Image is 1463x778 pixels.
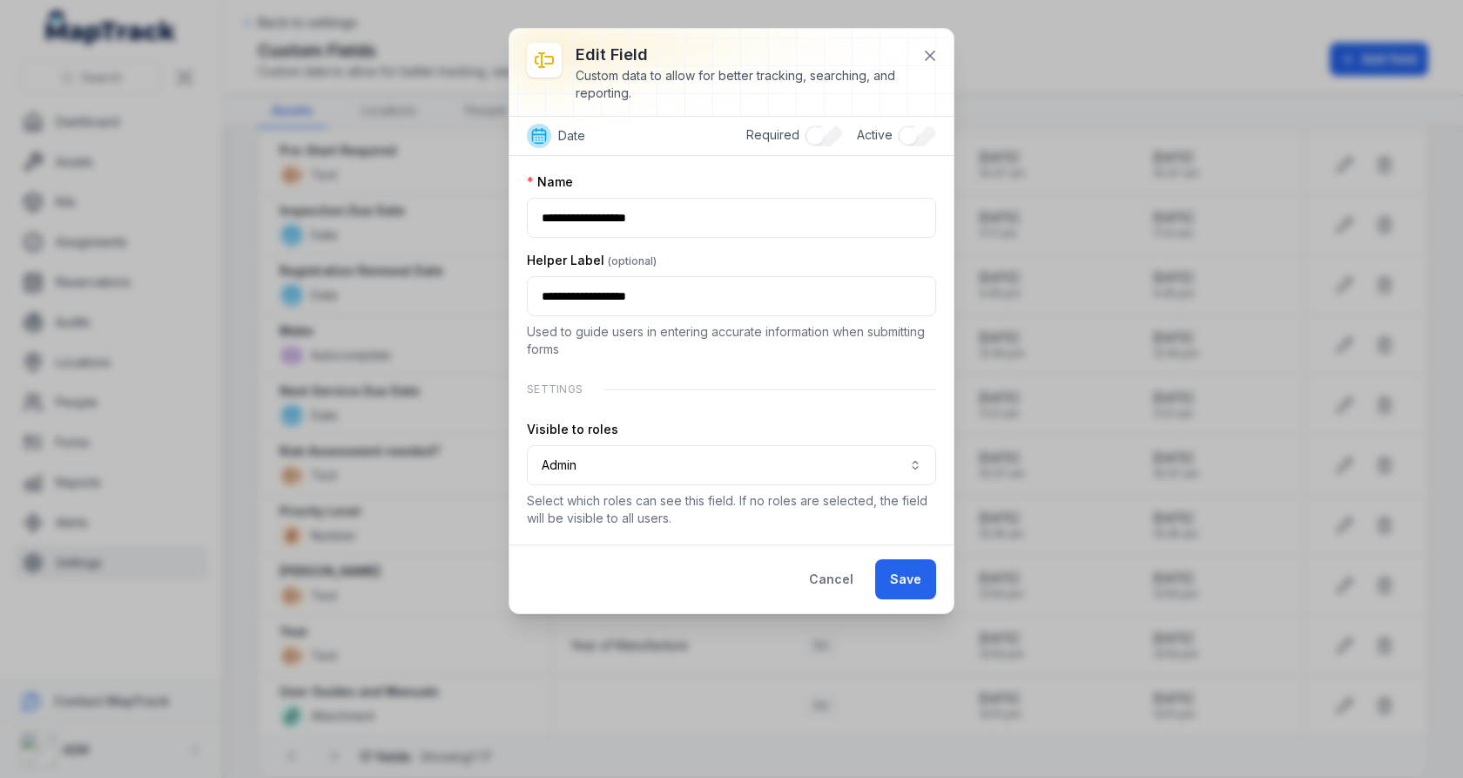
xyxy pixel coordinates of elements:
h3: Edit field [576,43,908,67]
input: :r3f:-form-item-label [527,276,936,316]
div: Custom data to allow for better tracking, searching, and reporting. [576,67,908,102]
span: Required [746,127,799,142]
input: :r3e:-form-item-label [527,198,936,238]
label: Visible to roles [527,421,618,438]
button: Admin [527,445,936,485]
button: Save [875,559,936,599]
span: Active [857,127,893,142]
label: Name [527,173,573,191]
span: Date [558,127,585,145]
p: Used to guide users in entering accurate information when submitting forms [527,323,936,358]
label: Helper Label [527,252,657,269]
button: Cancel [794,559,868,599]
p: Select which roles can see this field. If no roles are selected, the field will be visible to all... [527,492,936,527]
div: Settings [527,372,936,407]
